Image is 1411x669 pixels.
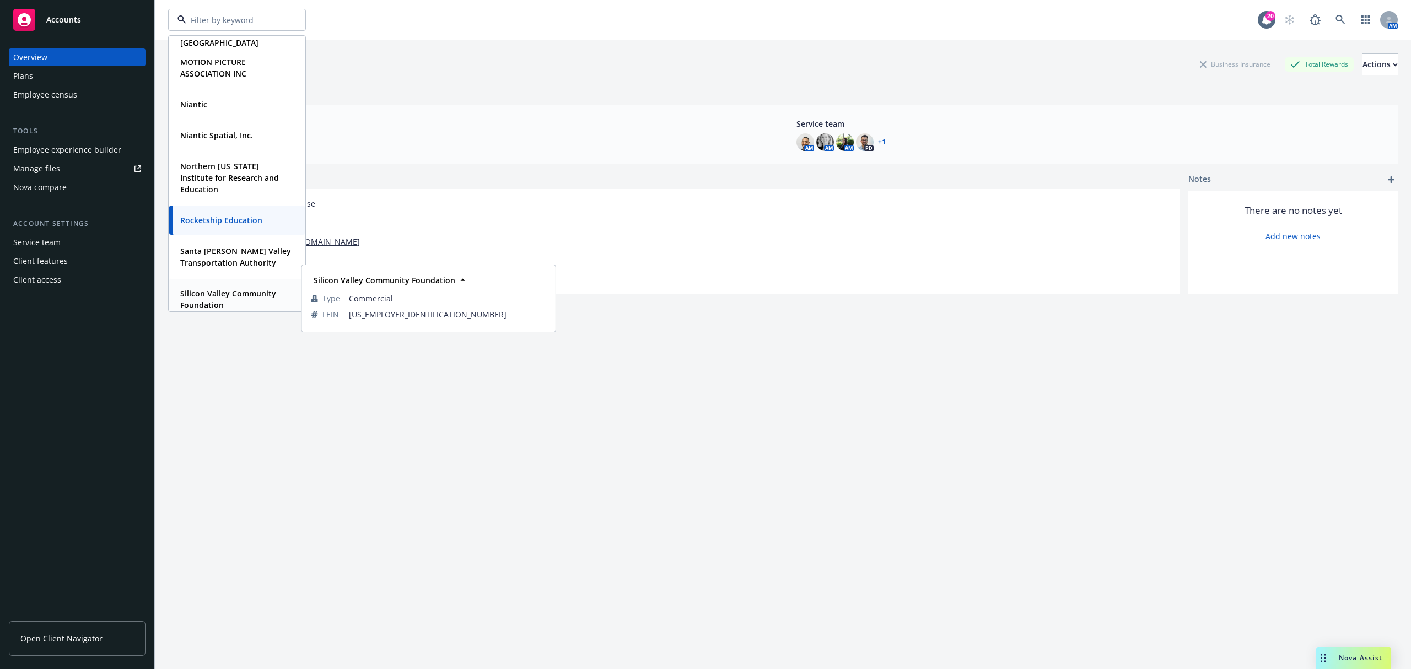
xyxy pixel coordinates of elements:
[796,118,1389,130] span: Service team
[1245,204,1342,217] span: There are no notes yet
[1188,173,1211,186] span: Notes
[180,246,291,268] strong: Santa [PERSON_NAME] Valley Transportation Authority
[1279,9,1301,31] a: Start snowing
[1316,647,1391,669] button: Nova Assist
[180,57,246,79] strong: MOTION PICTURE ASSOCIATION INC
[9,141,146,159] a: Employee experience builder
[13,48,47,66] div: Overview
[1194,57,1276,71] div: Business Insurance
[9,271,146,289] a: Client access
[9,234,146,251] a: Service team
[13,252,68,270] div: Client features
[9,252,146,270] a: Client features
[13,67,33,85] div: Plans
[13,234,61,251] div: Service team
[177,139,769,151] span: EB
[180,215,262,225] strong: Rocketship Education
[1362,53,1398,75] button: Actions
[13,141,121,159] div: Employee experience builder
[20,633,103,644] span: Open Client Navigator
[314,275,455,285] strong: Silicon Valley Community Foundation
[177,118,769,130] span: Account type
[1265,230,1321,242] a: Add new notes
[9,160,146,177] a: Manage files
[836,133,854,151] img: photo
[1339,653,1382,662] span: Nova Assist
[1265,11,1275,21] div: 20
[180,161,279,195] strong: Northern [US_STATE] Institute for Research and Education
[9,126,146,137] div: Tools
[13,179,67,196] div: Nova compare
[9,179,146,196] a: Nova compare
[186,14,283,26] input: Filter by keyword
[1316,647,1330,669] div: Drag to move
[46,15,81,24] span: Accounts
[180,99,207,110] strong: Niantic
[180,130,253,141] strong: Niantic Spatial, Inc.
[180,26,270,60] strong: City of [PERSON_NAME][GEOGRAPHIC_DATA][PERSON_NAME]
[9,86,146,104] a: Employee census
[322,309,339,320] span: FEIN
[1304,9,1326,31] a: Report a Bug
[1329,9,1351,31] a: Search
[13,86,77,104] div: Employee census
[9,4,146,35] a: Accounts
[13,271,61,289] div: Client access
[1362,54,1398,75] div: Actions
[856,133,874,151] img: photo
[796,133,814,151] img: photo
[1385,173,1398,186] a: add
[13,160,60,177] div: Manage files
[9,48,146,66] a: Overview
[1355,9,1377,31] a: Switch app
[349,293,546,304] span: Commercial
[9,218,146,229] div: Account settings
[180,288,276,310] strong: Silicon Valley Community Foundation
[322,293,340,304] span: Type
[349,309,546,320] span: [US_EMPLOYER_IDENTIFICATION_NUMBER]
[816,133,834,151] img: photo
[9,67,146,85] a: Plans
[1285,57,1354,71] div: Total Rewards
[878,139,886,145] a: +1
